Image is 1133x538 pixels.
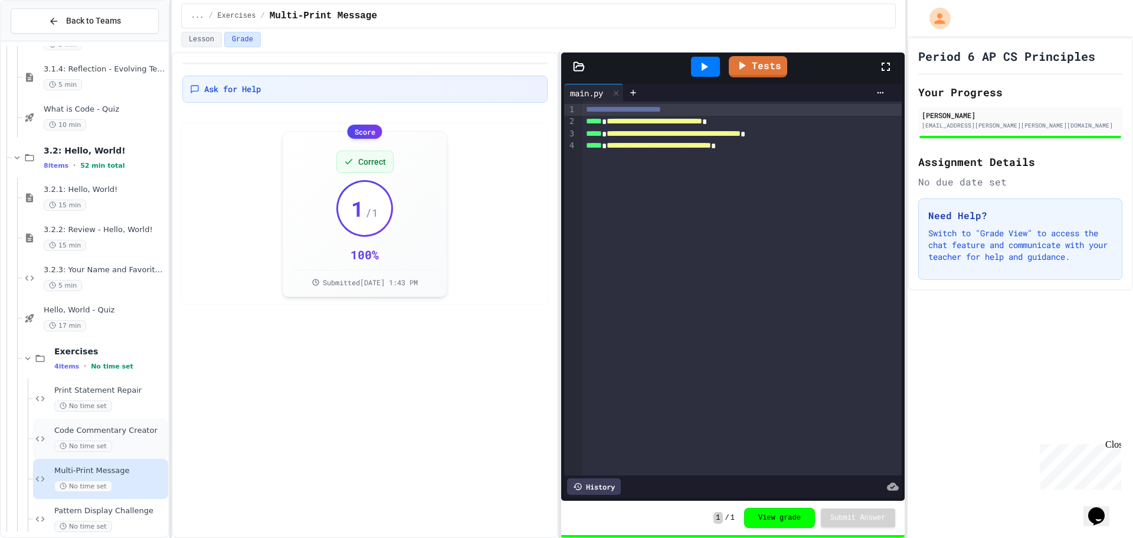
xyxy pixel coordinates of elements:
span: 3.2: Hello, World! [44,145,166,156]
span: Hello, World - Quiz [44,305,166,315]
span: No time set [54,521,112,532]
span: Correct [358,156,386,168]
span: Submit Answer [830,513,886,523]
span: No time set [54,481,112,492]
span: / 1 [365,204,378,221]
div: No due date set [918,175,1122,189]
span: / [208,11,212,21]
span: Exercises [218,11,256,21]
span: 3.2.3: Your Name and Favorite Movie [44,265,166,275]
span: Back to Teams [66,15,121,27]
button: Submit Answer [821,508,895,527]
div: [EMAIL_ADDRESS][PERSON_NAME][PERSON_NAME][DOMAIN_NAME] [922,121,1119,130]
p: Switch to "Grade View" to access the chat feature and communicate with your teacher for help and ... [928,227,1112,263]
div: My Account [917,5,954,32]
div: Score [348,125,382,139]
h3: Need Help? [928,208,1112,223]
div: 4 [564,140,576,152]
span: 1 [713,512,722,524]
iframe: chat widget [1083,491,1121,526]
span: Multi-Print Message [270,9,377,23]
a: Tests [729,56,787,77]
span: 10 min [44,119,86,131]
span: 8 items [44,162,68,169]
span: 1 [731,513,735,523]
span: 4 items [54,363,79,370]
span: No time set [54,400,112,412]
div: 3 [564,128,576,140]
span: 15 min [44,240,86,251]
span: / [260,11,264,21]
span: Submitted [DATE] 1:43 PM [323,278,418,287]
button: Grade [224,32,261,47]
span: ... [191,11,204,21]
span: 5 min [44,79,82,90]
span: Pattern Display Challenge [54,506,166,516]
button: Back to Teams [11,8,159,34]
span: • [84,361,86,371]
div: [PERSON_NAME] [922,110,1119,120]
span: 5 min [44,280,82,291]
button: Lesson [181,32,222,47]
span: No time set [91,363,133,370]
span: 3.2.2: Review - Hello, World! [44,225,166,235]
h2: Your Progress [918,84,1122,100]
div: Chat with us now!Close [5,5,81,75]
div: main.py [564,87,609,99]
span: What is Code - Quiz [44,105,166,115]
span: • [73,161,76,170]
span: Code Commentary Creator [54,426,166,436]
span: 3.2.1: Hello, World! [44,185,166,195]
div: 1 [564,104,576,116]
span: / [725,513,729,523]
span: 3.1.4: Reflection - Evolving Technology [44,64,166,74]
span: No time set [54,441,112,452]
div: History [567,478,621,495]
span: Exercises [54,346,166,357]
div: main.py [564,84,624,102]
button: View grade [744,508,815,528]
span: Print Statement Repair [54,386,166,396]
div: 2 [564,116,576,128]
h2: Assignment Details [918,154,1122,170]
span: Multi-Print Message [54,466,166,476]
span: 17 min [44,320,86,331]
span: 1 [351,197,364,220]
span: 52 min total [80,162,125,169]
div: 100 % [351,246,379,263]
iframe: chat widget [1035,439,1121,490]
span: 15 min [44,200,86,211]
h1: Period 6 AP CS Principles [918,48,1095,64]
span: Ask for Help [204,83,261,95]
